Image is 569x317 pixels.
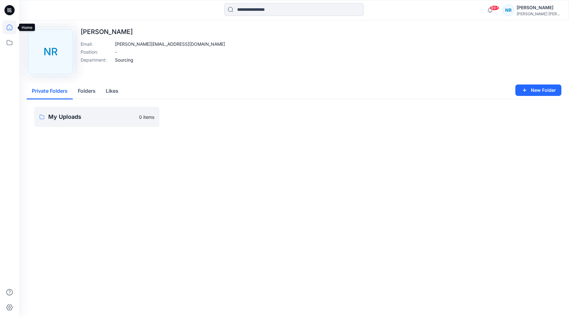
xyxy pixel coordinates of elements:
[517,4,561,11] div: [PERSON_NAME]
[81,41,112,47] p: Email :
[115,49,117,55] p: -
[27,83,73,99] button: Private Folders
[115,57,133,63] p: Sourcing
[34,107,159,127] a: My Uploads0 items
[81,57,112,63] p: Department :
[115,41,225,47] p: [PERSON_NAME][EMAIL_ADDRESS][DOMAIN_NAME]
[73,83,101,99] button: Folders
[517,11,561,16] div: [PERSON_NAME] [PERSON_NAME]
[503,4,514,16] div: NR
[139,114,154,120] p: 0 items
[490,5,499,10] span: 99+
[81,49,112,55] p: Position :
[28,29,73,74] div: NR
[101,83,124,99] button: Likes
[81,28,225,36] p: [PERSON_NAME]
[48,112,135,121] p: My Uploads
[515,84,561,96] button: New Folder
